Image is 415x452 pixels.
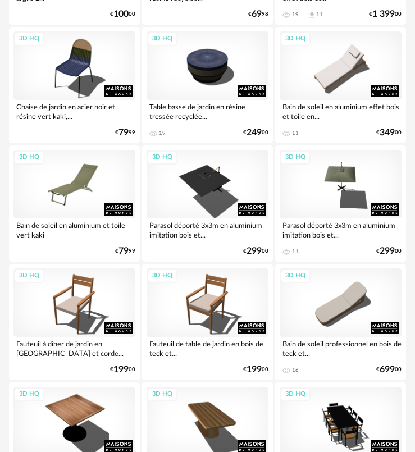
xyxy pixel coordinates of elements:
[380,248,395,255] span: 299
[115,248,135,255] div: € 99
[376,129,402,136] div: € 00
[243,248,268,255] div: € 00
[292,11,299,18] div: 19
[110,11,135,18] div: € 00
[147,337,268,359] div: Fauteuil de table de jardin en bois de teck et...
[243,129,268,136] div: € 00
[376,366,402,373] div: € 00
[280,387,311,401] div: 3D HQ
[142,27,273,143] a: 3D HQ Table basse de jardin en résine tressée recyclée... 19 €24900
[13,337,135,359] div: Fauteuil à dîner de jardin en [GEOGRAPHIC_DATA] et corde...
[292,367,299,373] div: 16
[14,269,44,283] div: 3D HQ
[280,32,311,46] div: 3D HQ
[118,129,129,136] span: 79
[147,100,268,122] div: Table basse de jardin en résine tressée recyclée...
[110,366,135,373] div: € 00
[147,218,268,241] div: Parasol déporté 3x3m en aluminium imitation bois et...
[372,11,395,18] span: 1 399
[113,11,129,18] span: 100
[9,27,140,143] a: 3D HQ Chaise de jardin en acier noir et résine vert kaki,... €7999
[252,11,262,18] span: 69
[147,387,177,401] div: 3D HQ
[380,366,395,373] span: 699
[147,269,177,283] div: 3D HQ
[247,248,262,255] span: 299
[9,264,140,380] a: 3D HQ Fauteuil à dîner de jardin en [GEOGRAPHIC_DATA] et corde... €19900
[248,11,268,18] div: € 98
[115,129,135,136] div: € 99
[243,366,268,373] div: € 00
[142,264,273,380] a: 3D HQ Fauteuil de table de jardin en bois de teck et... €19900
[280,150,311,165] div: 3D HQ
[147,150,177,165] div: 3D HQ
[118,248,129,255] span: 79
[13,100,135,122] div: Chaise de jardin en acier noir et résine vert kaki,...
[380,129,395,136] span: 349
[142,145,273,262] a: 3D HQ Parasol déporté 3x3m en aluminium imitation bois et... €29900
[159,130,166,136] div: 19
[280,218,402,241] div: Parasol déporté 3x3m en aluminium imitation bois et...
[316,11,323,18] div: 11
[247,129,262,136] span: 249
[280,100,402,122] div: Bain de soleil en aluminium effet bois et toile en...
[147,32,177,46] div: 3D HQ
[308,11,316,19] span: Download icon
[292,248,299,255] div: 11
[13,218,135,241] div: Bain de soleil en aluminium et toile vert kaki
[280,269,311,283] div: 3D HQ
[292,130,299,136] div: 11
[376,248,402,255] div: € 00
[280,337,402,359] div: Bain de soleil professionnel en bois de teck et...
[14,32,44,46] div: 3D HQ
[275,27,406,143] a: 3D HQ Bain de soleil en aluminium effet bois et toile en... 11 €34900
[275,145,406,262] a: 3D HQ Parasol déporté 3x3m en aluminium imitation bois et... 11 €29900
[275,264,406,380] a: 3D HQ Bain de soleil professionnel en bois de teck et... 16 €69900
[369,11,402,18] div: € 00
[14,150,44,165] div: 3D HQ
[14,387,44,401] div: 3D HQ
[9,145,140,262] a: 3D HQ Bain de soleil en aluminium et toile vert kaki €7999
[247,366,262,373] span: 199
[113,366,129,373] span: 199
